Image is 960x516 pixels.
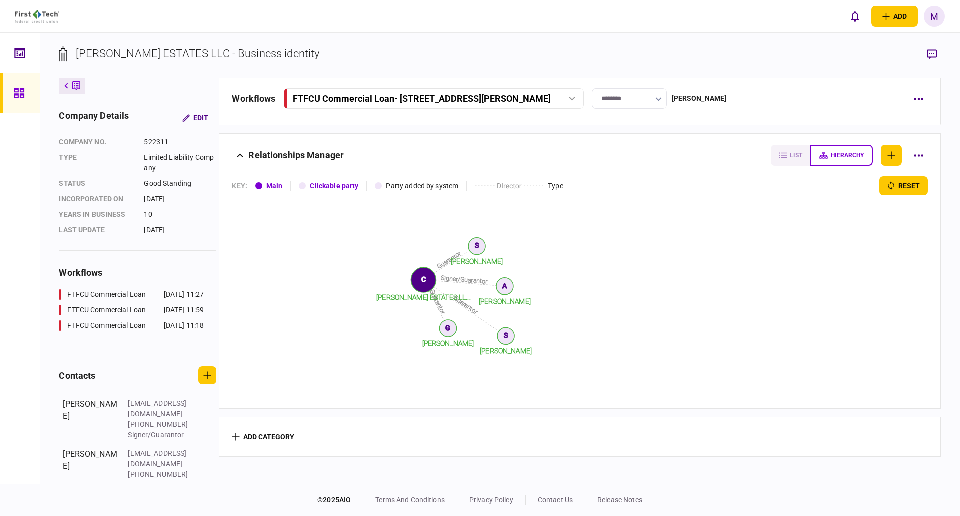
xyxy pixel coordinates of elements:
div: [EMAIL_ADDRESS][DOMAIN_NAME] [128,398,193,419]
div: Type [548,181,563,191]
tspan: [PERSON_NAME] [480,347,532,355]
div: [PERSON_NAME] [672,93,727,104]
div: last update [59,225,134,235]
div: [DATE] [144,225,216,235]
tspan: [PERSON_NAME] [422,339,474,347]
a: release notes [597,496,642,504]
div: [DATE] 11:18 [164,320,204,331]
text: C [421,275,426,283]
tspan: [PERSON_NAME] [479,297,531,305]
div: workflows [59,266,216,279]
a: contact us [538,496,573,504]
div: company no. [59,137,134,147]
div: FTFCU Commercial Loan [67,289,146,300]
div: incorporated on [59,194,134,204]
div: [PERSON_NAME] [63,398,118,440]
button: add category [232,433,294,441]
div: [DATE] 11:27 [164,289,204,300]
a: terms and conditions [375,496,445,504]
div: status [59,178,134,189]
div: FTFCU Commercial Loan [67,305,146,315]
a: FTFCU Commercial Loan[DATE] 11:27 [59,289,204,300]
a: privacy policy [469,496,513,504]
div: 10 [144,209,216,220]
div: [PERSON_NAME] [63,448,118,501]
span: hierarchy [831,152,864,159]
button: open notifications list [844,6,865,27]
span: list [790,152,802,159]
div: Clickable party [310,181,358,191]
div: [DATE] [144,194,216,204]
div: Relationships Manager [248,145,344,166]
div: Good Standing [144,178,216,189]
a: FTFCU Commercial Loan[DATE] 11:59 [59,305,204,315]
div: [PHONE_NUMBER] [128,469,193,480]
div: Guarantor [128,480,193,490]
div: FTFCU Commercial Loan [67,320,146,331]
div: contacts [59,369,95,382]
button: open adding identity options [871,6,918,27]
text: G [446,324,451,332]
div: Main [266,181,283,191]
button: hierarchy [810,145,873,166]
text: Signer/Guarantor [441,274,488,285]
button: M [924,6,945,27]
div: [PHONE_NUMBER] [128,419,193,430]
div: KEY : [232,181,247,191]
div: company details [59,109,129,127]
div: © 2025 AIO [317,495,363,505]
div: FTFCU Commercial Loan - [STREET_ADDRESS][PERSON_NAME] [293,93,551,104]
div: 522311 [144,137,216,147]
button: list [771,145,810,166]
text: S [504,331,508,339]
button: FTFCU Commercial Loan- [STREET_ADDRESS][PERSON_NAME] [284,88,584,109]
div: Signer/Guarantor [128,430,193,440]
div: Party added by system [386,181,458,191]
div: workflows [232,92,275,105]
div: [EMAIL_ADDRESS][DOMAIN_NAME] [128,448,193,469]
tspan: [PERSON_NAME] ESTATES LL... [377,293,471,301]
tspan: [PERSON_NAME] [451,257,503,265]
img: client company logo [15,10,59,23]
text: Guarantor [436,250,462,270]
div: Limited Liability Company [144,152,216,173]
button: reset [879,176,928,195]
div: Type [59,152,134,173]
button: Edit [174,109,216,127]
text: S [475,241,479,249]
div: [PERSON_NAME] ESTATES LLC - Business identity [76,45,319,62]
div: [DATE] 11:59 [164,305,204,315]
a: FTFCU Commercial Loan[DATE] 11:18 [59,320,204,331]
text: Guarantor [453,294,479,315]
text: A [503,282,507,290]
text: Guarantor [428,288,447,316]
div: years in business [59,209,134,220]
